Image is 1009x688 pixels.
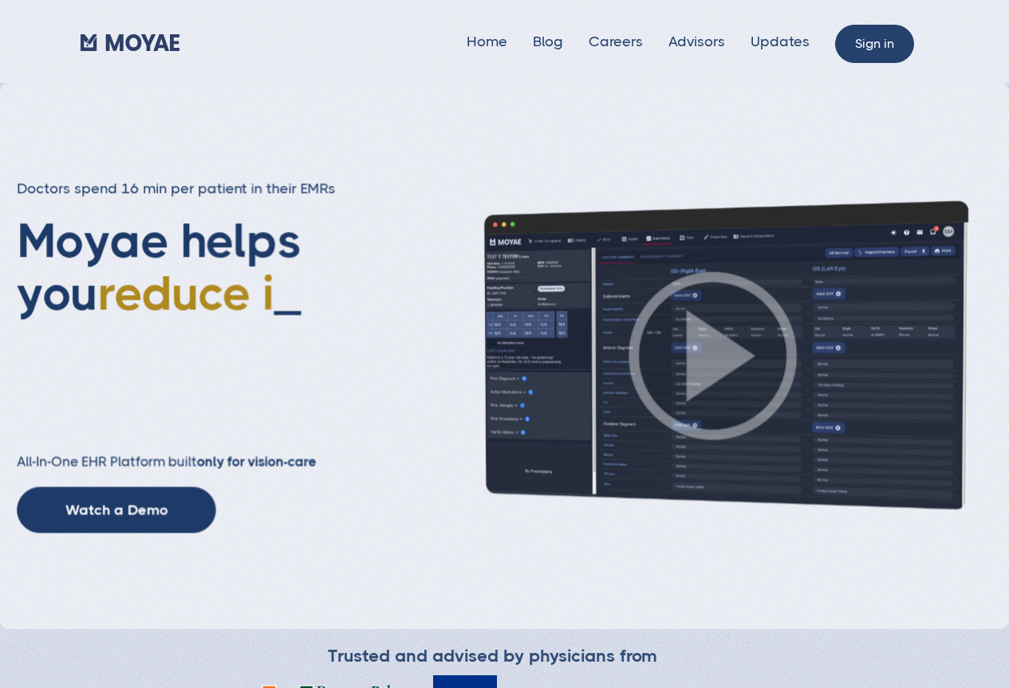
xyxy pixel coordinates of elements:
[17,454,397,471] h2: All-In-One EHR Platform built
[835,25,914,63] a: Sign in
[467,33,507,49] a: Home
[274,265,302,320] span: _
[197,454,317,470] strong: only for vision-care
[17,179,397,199] h3: Doctors spend 16 min per patient in their EMRs
[751,33,810,49] a: Updates
[81,29,179,53] a: home
[17,486,216,533] a: Watch a Demo
[97,265,274,320] span: reduce i
[668,33,725,49] a: Advisors
[589,33,643,49] a: Careers
[81,34,179,50] img: Moyae Logo
[328,645,657,667] div: Trusted and advised by physicians from
[17,214,397,422] h1: Moyae helps you
[435,199,992,513] img: Patient history screenshot
[533,33,563,49] a: Blog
